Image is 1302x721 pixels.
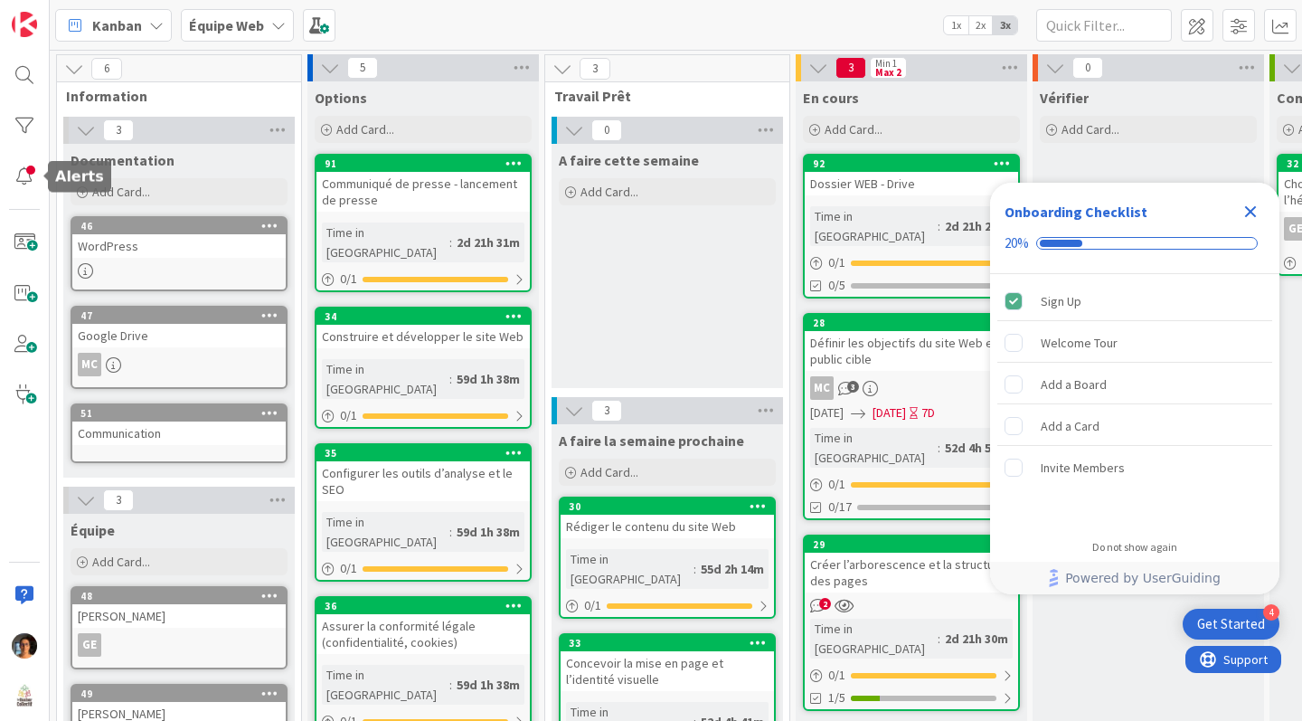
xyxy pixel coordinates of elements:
[347,57,378,79] span: 5
[72,604,286,628] div: [PERSON_NAME]
[322,512,449,552] div: Time in [GEOGRAPHIC_DATA]
[813,317,1018,329] div: 28
[944,16,968,34] span: 1x
[805,251,1018,274] div: 0/1
[561,498,774,538] div: 30Rédiger le contenu du site Web
[990,274,1279,528] div: Checklist items
[940,629,1013,649] div: 2d 21h 30m
[561,515,774,538] div: Rédiger le contenu du site Web
[828,276,845,295] span: 0/5
[322,665,449,705] div: Time in [GEOGRAPHIC_DATA]
[805,315,1018,371] div: 28Définir les objectifs du site Web et le public cible
[340,270,357,289] span: 0 / 1
[997,448,1272,488] div: Invite Members is incomplete.
[1065,567,1221,589] span: Powered by UserGuiding
[696,559,769,579] div: 55d 2h 14m
[316,598,530,614] div: 36
[569,500,774,513] div: 30
[189,16,264,34] b: Équipe Web
[875,68,901,77] div: Max 2
[78,353,101,376] div: MC
[72,588,286,628] div: 48[PERSON_NAME]
[997,323,1272,363] div: Welcome Tour is incomplete.
[561,635,774,651] div: 33
[580,464,638,480] span: Add Card...
[819,598,831,610] span: 2
[325,600,530,612] div: 36
[449,232,452,252] span: :
[810,403,844,422] span: [DATE]
[325,157,530,170] div: 91
[72,405,286,445] div: 51Communication
[71,521,115,539] span: Équipe
[316,308,530,325] div: 34
[805,156,1018,172] div: 92
[315,89,367,107] span: Options
[1036,9,1172,42] input: Quick Filter...
[12,12,37,37] img: Visit kanbanzone.com
[92,14,142,36] span: Kanban
[554,87,767,105] span: Travail Prêt
[1183,609,1279,640] div: Open Get Started checklist, remaining modules: 4
[1236,197,1265,226] div: Close Checklist
[316,614,530,654] div: Assurer la conformité légale (confidentialité, cookies)
[336,121,394,138] span: Add Card...
[580,184,638,200] span: Add Card...
[813,157,1018,170] div: 92
[452,675,524,695] div: 59d 1h 38m
[810,619,938,659] div: Time in [GEOGRAPHIC_DATA]
[316,156,530,172] div: 91
[12,684,37,709] img: avatar
[803,89,859,107] span: En cours
[828,666,845,685] span: 0 / 1
[449,369,452,389] span: :
[12,633,37,659] img: MA
[825,121,882,138] span: Add Card...
[316,325,530,348] div: Construire et développer le site Web
[92,184,150,200] span: Add Card...
[968,16,993,34] span: 2x
[810,206,938,246] div: Time in [GEOGRAPHIC_DATA]
[940,438,1013,458] div: 52d 4h 51m
[847,381,859,393] span: 3
[1041,457,1125,479] div: Invite Members
[1092,540,1177,555] div: Do not show again
[38,3,82,24] span: Support
[591,400,622,422] span: 3
[72,588,286,604] div: 48
[72,633,286,657] div: GE
[569,637,774,650] div: 33
[805,331,1018,371] div: Définir les objectifs du site Web et le public cible
[103,119,134,141] span: 3
[561,498,774,515] div: 30
[449,522,452,542] span: :
[322,223,449,262] div: Time in [GEOGRAPHIC_DATA]
[561,594,774,617] div: 0/1
[72,218,286,234] div: 46
[805,536,1018,553] div: 29
[325,310,530,323] div: 34
[810,428,938,468] div: Time in [GEOGRAPHIC_DATA]
[566,549,693,589] div: Time in [GEOGRAPHIC_DATA]
[72,308,286,347] div: 47Google Drive
[71,151,175,169] span: Documentation
[938,438,940,458] span: :
[813,538,1018,551] div: 29
[80,220,286,232] div: 46
[72,218,286,258] div: 46WordPress
[72,308,286,324] div: 47
[828,475,845,494] span: 0 / 1
[72,422,286,445] div: Communication
[875,59,897,68] div: Min 1
[80,688,286,700] div: 49
[693,559,696,579] span: :
[805,315,1018,331] div: 28
[990,562,1279,594] div: Footer
[999,562,1270,594] a: Powered by UserGuiding
[1263,604,1279,621] div: 4
[559,151,699,169] span: A faire cette semaine
[316,445,530,461] div: 35
[322,359,449,399] div: Time in [GEOGRAPHIC_DATA]
[316,557,530,580] div: 0/1
[561,651,774,691] div: Concevoir la mise en page et l’identité visuelle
